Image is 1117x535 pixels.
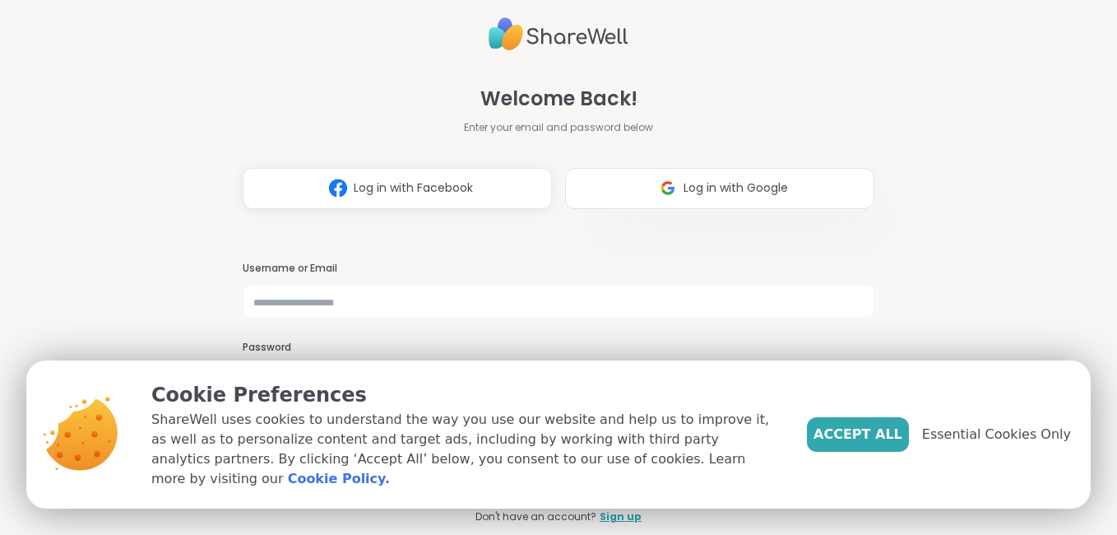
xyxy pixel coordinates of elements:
[807,417,909,452] button: Accept All
[243,341,874,355] h3: Password
[480,84,637,114] span: Welcome Back!
[288,469,390,489] a: Cookie Policy.
[475,509,596,524] span: Don't have an account?
[243,168,552,209] button: Log in with Facebook
[600,509,642,524] a: Sign up
[354,179,473,197] span: Log in with Facebook
[652,173,684,203] img: ShareWell Logomark
[489,11,628,58] img: ShareWell Logo
[464,120,653,135] span: Enter your email and password below
[151,380,781,410] p: Cookie Preferences
[151,410,781,489] p: ShareWell uses cookies to understand the way you use our website and help us to improve it, as we...
[565,168,874,209] button: Log in with Google
[922,425,1071,444] span: Essential Cookies Only
[684,179,788,197] span: Log in with Google
[322,173,354,203] img: ShareWell Logomark
[243,262,874,276] h3: Username or Email
[813,425,902,444] span: Accept All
